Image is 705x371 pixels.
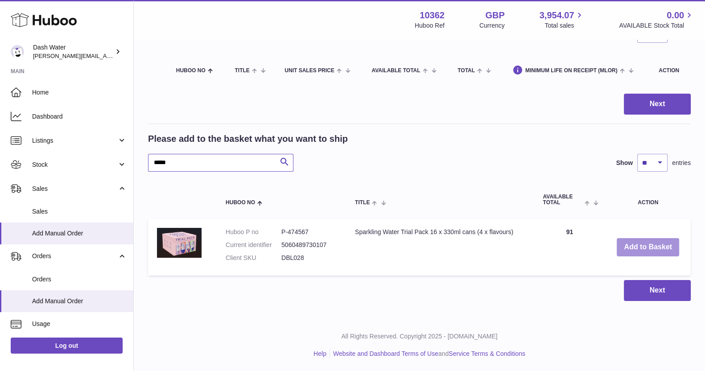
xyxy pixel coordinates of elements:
[32,112,127,121] span: Dashboard
[415,21,445,30] div: Huboo Ref
[313,350,326,357] a: Help
[346,219,534,276] td: Sparkling Water Trial Pack 16 x 330ml cans (4 x flavours)
[33,52,179,59] span: [PERSON_NAME][EMAIL_ADDRESS][DOMAIN_NAME]
[226,254,281,262] dt: Client SKU
[371,68,420,74] span: AVAILABLE Total
[449,350,525,357] a: Service Terms & Conditions
[672,159,691,167] span: entries
[544,21,584,30] span: Total sales
[284,68,334,74] span: Unit Sales Price
[226,228,281,236] dt: Huboo P no
[148,133,348,145] h2: Please add to the basket what you want to ship
[659,68,682,74] div: Action
[226,241,281,249] dt: Current identifier
[540,9,585,30] a: 3,954.07 Total sales
[32,229,127,238] span: Add Manual Order
[624,94,691,115] button: Next
[32,185,117,193] span: Sales
[355,200,370,206] span: Title
[226,200,255,206] span: Huboo no
[333,350,438,357] a: Website and Dashboard Terms of Use
[157,228,202,257] img: Sparkling Water Trial Pack 16 x 330ml cans (4 x flavours)
[534,219,605,276] td: 91
[525,68,618,74] span: Minimum Life On Receipt (MLOR)
[141,332,698,341] p: All Rights Reserved. Copyright 2025 - [DOMAIN_NAME]
[11,338,123,354] a: Log out
[235,68,249,74] span: Title
[330,350,525,358] li: and
[281,241,337,249] dd: 5060489730107
[667,9,684,21] span: 0.00
[32,161,117,169] span: Stock
[619,21,694,30] span: AVAILABLE Stock Total
[281,228,337,236] dd: P-474567
[32,88,127,97] span: Home
[420,9,445,21] strong: 10362
[32,297,127,305] span: Add Manual Order
[616,159,633,167] label: Show
[485,9,504,21] strong: GBP
[32,136,117,145] span: Listings
[33,43,113,60] div: Dash Water
[11,45,24,58] img: james@dash-water.com
[176,68,206,74] span: Huboo no
[543,194,582,206] span: AVAILABLE Total
[458,68,475,74] span: Total
[619,9,694,30] a: 0.00 AVAILABLE Stock Total
[32,252,117,260] span: Orders
[32,275,127,284] span: Orders
[479,21,505,30] div: Currency
[617,238,679,256] button: Add to Basket
[32,320,127,328] span: Usage
[281,254,337,262] dd: DBL028
[32,207,127,216] span: Sales
[624,280,691,301] button: Next
[540,9,574,21] span: 3,954.07
[605,185,691,214] th: Action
